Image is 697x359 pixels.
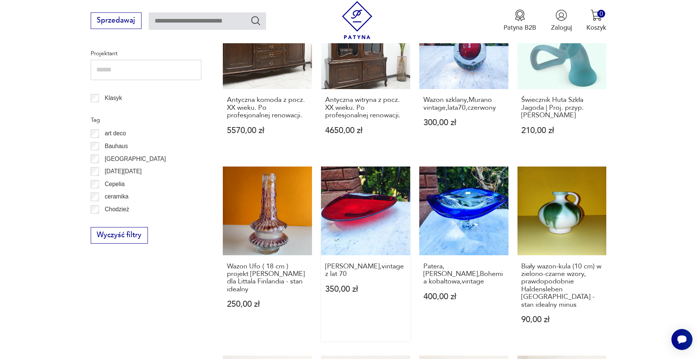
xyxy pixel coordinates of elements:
h3: [PERSON_NAME],vintage z lat 70 [325,263,406,278]
p: 300,00 zł [423,119,504,127]
p: Ćmielów [105,217,127,227]
a: Patera Murano rubinowa,vintage z lat 70[PERSON_NAME],vintage z lat 70350,00 zł [321,167,410,341]
p: 4650,00 zł [325,127,406,135]
button: Szukaj [250,15,261,26]
h3: Antyczna komoda z pocz. XX wieku. Po profesjonalnej renowacji. [227,96,308,119]
a: Wazon Ufo ( 18 cm ) projekt Timo Sarpaneva dla Littala Finlandia - stan idealnyWazon Ufo ( 18 cm ... [223,167,312,341]
h3: Biały wazon-kula (10 cm) w zielono-czarne wzory, prawdopodobnie Haldensleben [GEOGRAPHIC_DATA] - ... [521,263,602,309]
p: 210,00 zł [521,127,602,135]
p: 400,00 zł [423,293,504,301]
p: [GEOGRAPHIC_DATA] [105,154,166,164]
h3: Antyczna witryna z pocz. XX wieku. Po profesjonalnej renowacji. [325,96,406,119]
img: Ikona koszyka [590,9,602,21]
img: Patyna - sklep z meblami i dekoracjami vintage [338,1,376,39]
p: Chodzież [105,204,129,214]
button: 0Koszyk [586,9,606,32]
p: Bauhaus [105,141,128,151]
p: 5570,00 zł [227,127,308,135]
p: Cepelia [105,179,125,189]
button: Wyczyść filtry [91,227,148,244]
button: Patyna B2B [504,9,536,32]
h3: Wazon Ufo ( 18 cm ) projekt [PERSON_NAME] dla Littala Finlandia - stan idealny [227,263,308,294]
img: Ikonka użytkownika [555,9,567,21]
a: Sprzedawaj [91,18,142,24]
a: Biały wazon-kula (10 cm) w zielono-czarne wzory, prawdopodobnie Haldensleben Germany - stan ideal... [517,167,607,341]
p: Tag [91,115,201,125]
p: [DATE][DATE] [105,167,142,176]
p: art deco [105,129,126,138]
p: ceramika [105,192,128,201]
a: Patera,Egermann,Bohemia kobaltowa,vintagePatera,[PERSON_NAME],Bohemia kobaltowa,vintage400,00 zł [419,167,508,341]
p: Projektant [91,48,201,58]
p: Zaloguj [551,23,572,32]
iframe: Smartsupp widget button [671,329,692,350]
p: 250,00 zł [227,300,308,308]
h3: Patera,[PERSON_NAME],Bohemia kobaltowa,vintage [423,263,504,286]
p: 90,00 zł [521,316,602,324]
p: Klasyk [105,93,122,103]
button: Sprzedawaj [91,12,142,29]
button: Zaloguj [551,9,572,32]
p: 350,00 zł [325,285,406,293]
p: Koszyk [586,23,606,32]
img: Ikona medalu [514,9,526,21]
p: Patyna B2B [504,23,536,32]
a: Ikona medaluPatyna B2B [504,9,536,32]
div: 0 [597,10,605,18]
h3: Wazon szklany,Murano vintage,lata70,czerwony [423,96,504,112]
h3: Świecznik Huta Szkła Jagoda | Proj. przyp. [PERSON_NAME] [521,96,602,119]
